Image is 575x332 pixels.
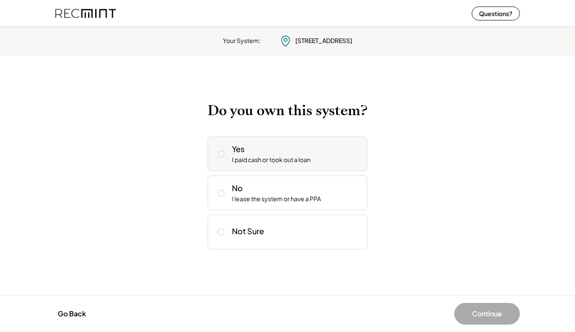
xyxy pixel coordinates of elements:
div: Not Sure [232,226,264,236]
h2: Do you own this system? [208,102,367,119]
button: Continue [454,303,520,325]
img: recmint-logotype%403x%20%281%29.jpeg [55,2,116,25]
div: I lease the system or have a PPA [232,195,321,203]
div: Your System: [223,37,261,45]
button: Go Back [55,304,89,323]
div: No [232,183,243,193]
div: [STREET_ADDRESS] [295,37,352,45]
div: Yes [232,143,245,154]
div: I paid cash or took out a loan [232,156,311,164]
button: Questions? [472,7,520,20]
